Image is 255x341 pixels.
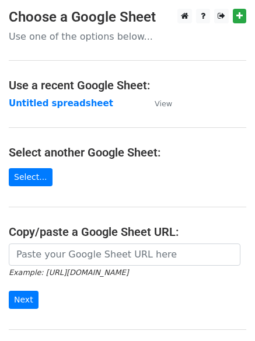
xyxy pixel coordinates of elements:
[143,98,172,109] a: View
[9,9,246,26] h3: Choose a Google Sheet
[9,268,128,277] small: Example: [URL][DOMAIN_NAME]
[9,225,246,239] h4: Copy/paste a Google Sheet URL:
[155,99,172,108] small: View
[9,243,240,266] input: Paste your Google Sheet URL here
[9,291,39,309] input: Next
[9,98,113,109] a: Untitled spreadsheet
[9,168,53,186] a: Select...
[9,30,246,43] p: Use one of the options below...
[9,78,246,92] h4: Use a recent Google Sheet:
[9,145,246,159] h4: Select another Google Sheet:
